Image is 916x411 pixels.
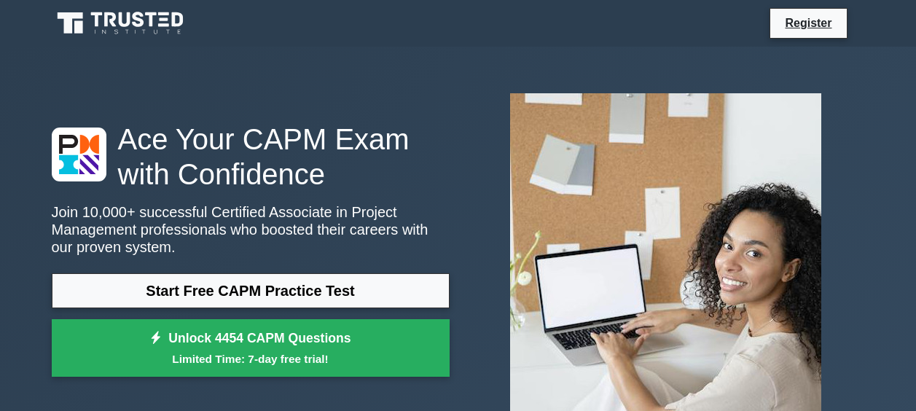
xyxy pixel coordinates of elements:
a: Start Free CAPM Practice Test [52,273,450,308]
p: Join 10,000+ successful Certified Associate in Project Management professionals who boosted their... [52,203,450,256]
a: Register [776,14,840,32]
h1: Ace Your CAPM Exam with Confidence [52,122,450,192]
small: Limited Time: 7-day free trial! [70,351,431,367]
a: Unlock 4454 CAPM QuestionsLimited Time: 7-day free trial! [52,319,450,377]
